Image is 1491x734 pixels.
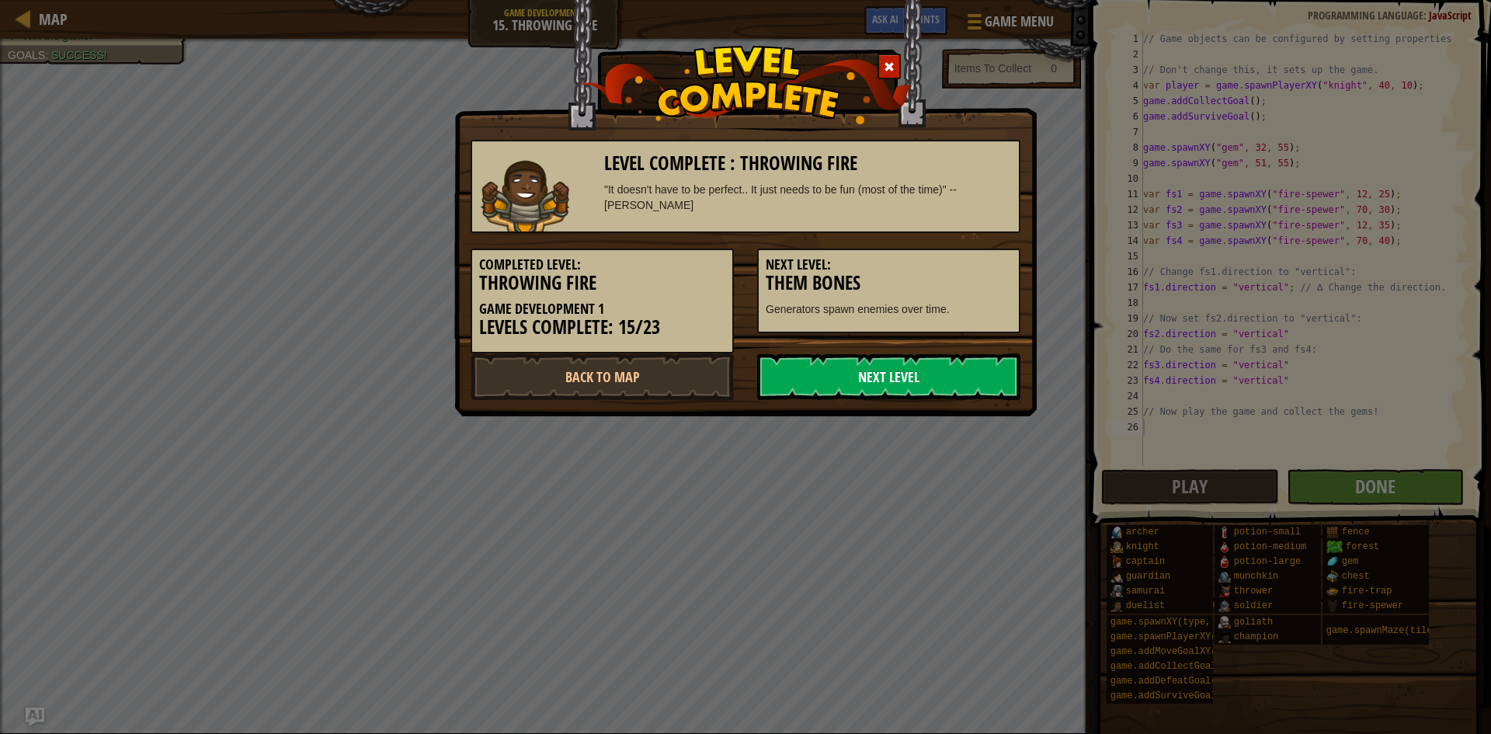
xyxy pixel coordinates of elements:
[479,273,725,294] h3: Throwing Fire
[479,257,725,273] h5: Completed Level:
[479,317,725,338] h3: Levels Complete: 15/23
[579,46,912,124] img: level_complete.png
[479,301,725,317] h5: Game Development 1
[766,273,1012,294] h3: Them Bones
[757,353,1020,400] a: Next Level
[766,301,1012,317] p: Generators spawn enemies over time.
[766,257,1012,273] h5: Next Level:
[471,353,734,400] a: Back to Map
[604,182,1012,213] div: "It doesn't have to be perfect.. It just needs to be fun (most of the time)" -- [PERSON_NAME]
[480,160,569,231] img: raider.png
[604,153,1012,174] h3: Level Complete : Throwing Fire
